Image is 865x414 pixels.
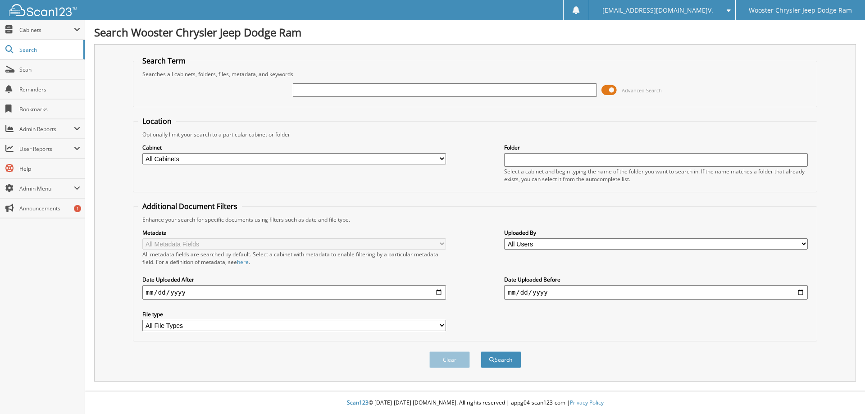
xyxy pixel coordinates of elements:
span: Scan [19,66,80,73]
div: Searches all cabinets, folders, files, metadata, and keywords [138,70,813,78]
div: Enhance your search for specific documents using filters such as date and file type. [138,216,813,223]
span: Announcements [19,205,80,212]
label: Metadata [142,229,446,237]
legend: Location [138,116,176,126]
a: Privacy Policy [570,399,604,406]
button: Clear [429,351,470,368]
legend: Search Term [138,56,190,66]
label: Uploaded By [504,229,808,237]
span: Advanced Search [622,87,662,94]
span: Admin Menu [19,185,74,192]
div: Optionally limit your search to a particular cabinet or folder [138,131,813,138]
span: Admin Reports [19,125,74,133]
label: Date Uploaded After [142,276,446,283]
div: Select a cabinet and begin typing the name of the folder you want to search in. If the name match... [504,168,808,183]
span: User Reports [19,145,74,153]
span: Cabinets [19,26,74,34]
span: Search [19,46,79,54]
h1: Search Wooster Chrysler Jeep Dodge Ram [94,25,856,40]
span: [EMAIL_ADDRESS][DOMAIN_NAME] V. [602,8,713,13]
img: scan123-logo-white.svg [9,4,77,16]
span: Help [19,165,80,173]
label: File type [142,310,446,318]
label: Folder [504,144,808,151]
a: here [237,258,249,266]
div: All metadata fields are searched by default. Select a cabinet with metadata to enable filtering b... [142,250,446,266]
div: © [DATE]-[DATE] [DOMAIN_NAME]. All rights reserved | appg04-scan123-com | [85,392,865,414]
div: 1 [74,205,81,212]
button: Search [481,351,521,368]
span: Wooster Chrysler Jeep Dodge Ram [749,8,852,13]
input: start [142,285,446,300]
label: Cabinet [142,144,446,151]
span: Reminders [19,86,80,93]
span: Scan123 [347,399,369,406]
span: Bookmarks [19,105,80,113]
label: Date Uploaded Before [504,276,808,283]
legend: Additional Document Filters [138,201,242,211]
input: end [504,285,808,300]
